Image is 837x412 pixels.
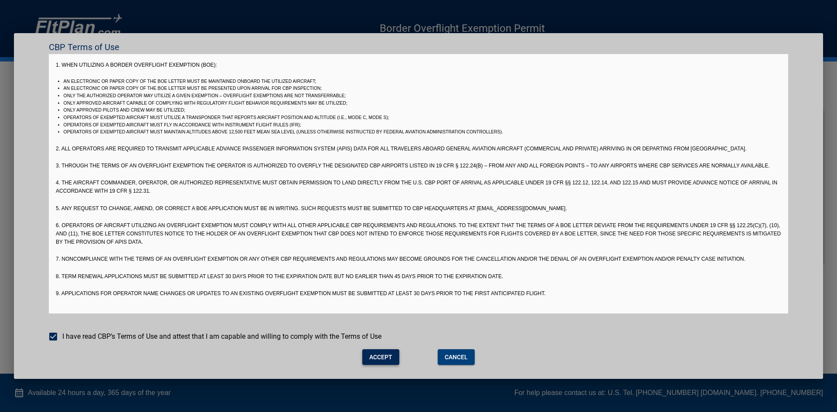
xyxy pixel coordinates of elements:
p: 1. When utilizing a Border Overflight Exemption (BOE): [56,61,781,69]
li: Operators of exempted aircraft must fly in accordance with Instrument Flight Rules (IFR); [64,122,781,129]
p: 2. All operators are required to transmit applicable Advance Passenger Information System (APIS) ... [56,145,781,153]
p: 4. The aircraft commander, operator, or authorized representative must obtain permission to land ... [56,179,781,195]
li: An electronic or paper copy of the BOE letter must be maintained onboard the utilized aircraft; [64,78,781,85]
p: 3. Through the terms of an Overflight Exemption the operator is authorized to overfly the designa... [56,162,781,170]
li: Only the authorized operator may utilize a given Exemption – Overflight Exemptions are not transf... [64,92,781,100]
li: Operators of exempted aircraft must maintain altitudes above 12,500 feet mean sea level (unless o... [64,129,781,136]
p: 9. Applications for operator name changes or updates to an existing Overflight Exemption must be ... [56,289,781,298]
p: 8. Term renewal applications must be submitted at least 30 days prior to the expiration date but ... [56,272,781,281]
h2: CBP Terms of Use [14,33,823,54]
li: Only approved pilots and crew may be utilized; [64,107,781,114]
button: Cancel [438,349,475,365]
li: Only approved aircraft capable of complying with regulatory flight behavior requirements may be u... [64,100,781,107]
li: An electronic or paper copy of the BOE letter must be presented upon arrival for CBP inspection; [64,85,781,92]
li: Operators of exempted aircraft must utilize a transponder that reports aircraft position and alti... [64,114,781,122]
span: I have read CBP’s Terms of Use and attest that I am capable and willing to comply with the Terms ... [62,331,381,342]
button: Accept [362,349,399,365]
p: 5. Any request to change, amend, or correct a BOE application must be in writing. Such requests m... [56,204,781,213]
p: 7. Noncompliance with the terms of an Overflight Exemption or any other CBP requirements and regu... [56,255,781,263]
p: 6. Operators of aircraft utilizing an Overflight Exemption must comply with all other applicable ... [56,221,781,247]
